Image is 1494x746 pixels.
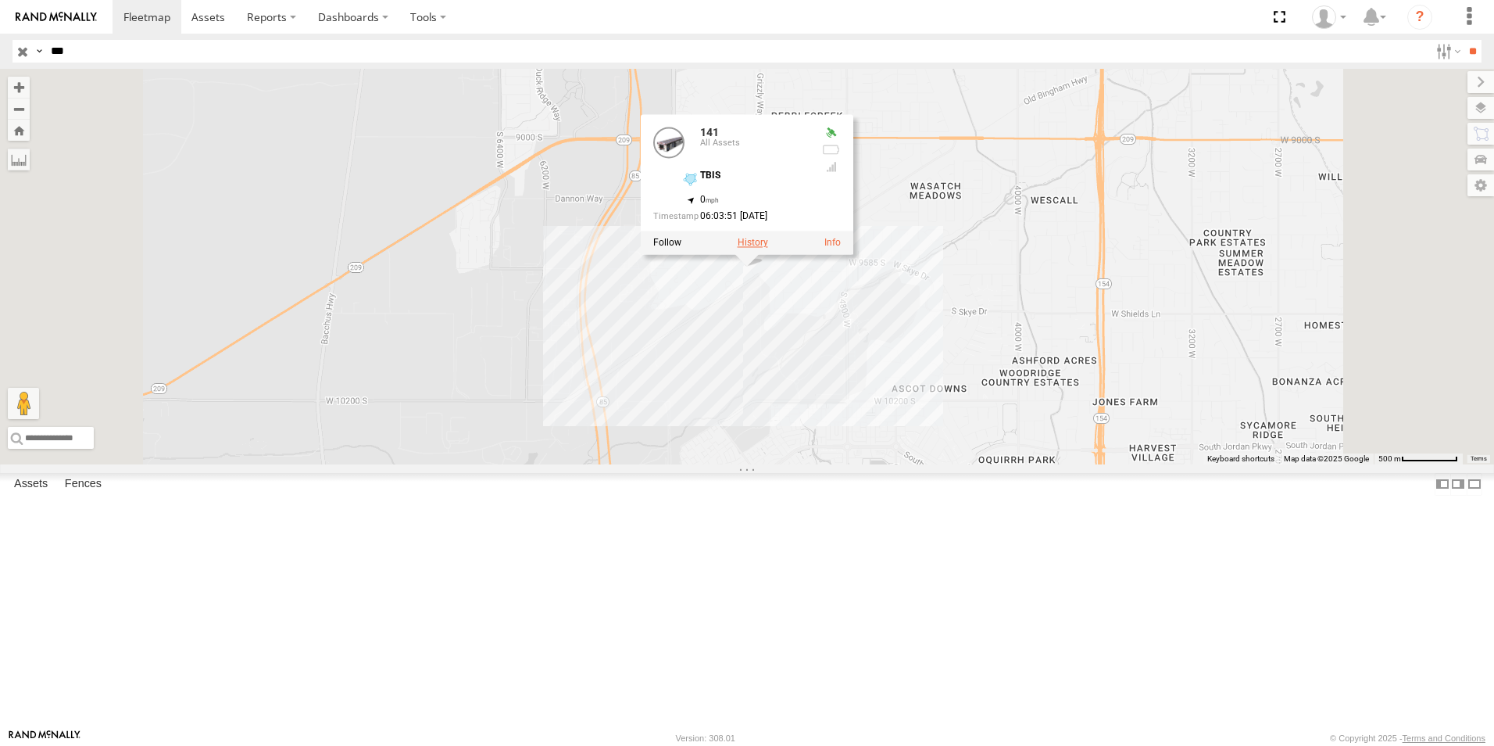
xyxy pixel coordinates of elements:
span: 0 [700,195,720,206]
label: Fences [57,473,109,495]
label: Dock Summary Table to the Left [1435,473,1450,496]
label: Map Settings [1467,174,1494,196]
label: Search Filter Options [1430,40,1464,63]
label: Measure [8,149,30,170]
label: Hide Summary Table [1467,473,1482,496]
span: 500 m [1378,454,1401,463]
button: Zoom Home [8,120,30,141]
a: Visit our Website [9,730,80,746]
label: Dock Summary Table to the Right [1450,473,1466,496]
div: No battery health information received from this device. [822,144,841,156]
a: Terms (opens in new tab) [1471,456,1487,462]
a: View Asset Details [824,238,841,249]
label: View Asset History [738,238,768,249]
a: Terms and Conditions [1403,733,1485,743]
button: Zoom out [8,98,30,120]
div: © Copyright 2025 - [1330,733,1485,743]
div: Valid GPS Fix [822,127,841,140]
div: Last Event GSM Signal Strength [822,161,841,174]
button: Map Scale: 500 m per 69 pixels [1374,454,1463,464]
button: Drag Pegman onto the map to open Street View [8,388,39,419]
i: ? [1407,5,1432,30]
span: Map data ©2025 Google [1284,454,1369,463]
div: Date/time of location update [653,212,810,222]
div: Keith Washburn [1306,5,1352,29]
label: Assets [6,473,55,495]
button: Zoom in [8,77,30,98]
button: Keyboard shortcuts [1207,454,1274,464]
div: Version: 308.01 [676,733,735,743]
img: rand-logo.svg [16,12,97,23]
label: Search Query [33,40,45,63]
a: View Asset Details [653,127,684,159]
label: Realtime tracking of Asset [653,238,681,249]
div: TBIS [700,171,810,181]
a: 141 [700,127,719,139]
div: All Assets [700,139,810,149]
